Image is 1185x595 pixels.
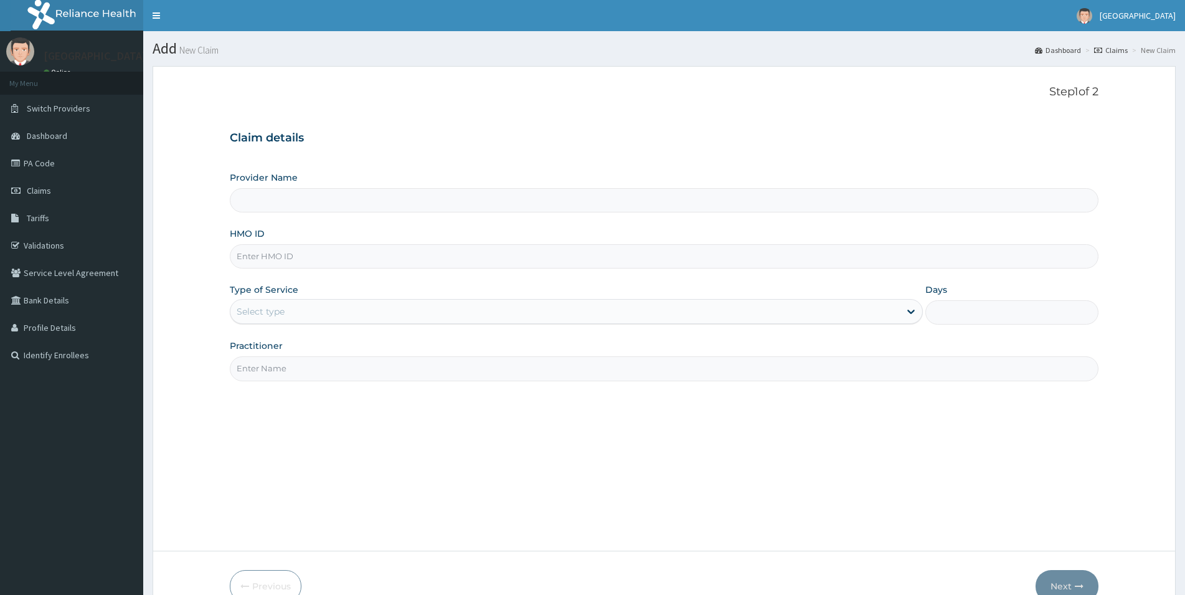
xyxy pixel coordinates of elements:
li: New Claim [1129,45,1176,55]
h3: Claim details [230,131,1098,145]
span: [GEOGRAPHIC_DATA] [1100,10,1176,21]
span: Tariffs [27,212,49,224]
small: New Claim [177,45,219,55]
input: Enter HMO ID [230,244,1098,269]
h1: Add [153,40,1176,57]
img: User Image [1077,8,1092,24]
label: HMO ID [230,227,265,240]
a: Claims [1094,45,1128,55]
img: User Image [6,37,34,65]
label: Days [925,283,947,296]
a: Online [44,68,73,77]
p: [GEOGRAPHIC_DATA] [44,50,146,62]
div: Select type [237,305,285,318]
a: Dashboard [1035,45,1081,55]
span: Claims [27,185,51,196]
p: Step 1 of 2 [230,85,1098,99]
label: Provider Name [230,171,298,184]
span: Dashboard [27,130,67,141]
input: Enter Name [230,356,1098,381]
label: Type of Service [230,283,298,296]
span: Switch Providers [27,103,90,114]
label: Practitioner [230,340,283,352]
